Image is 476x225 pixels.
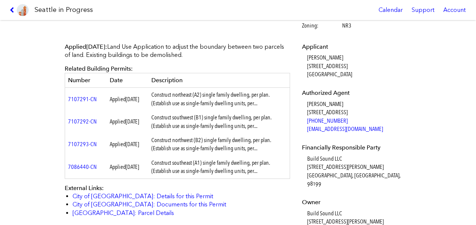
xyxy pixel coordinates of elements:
dt: Financially Responsible Party [302,144,409,152]
span: [DATE] [126,96,139,103]
a: City of [GEOGRAPHIC_DATA]: Documents for this Permit [73,201,226,208]
dd: [PERSON_NAME] [STREET_ADDRESS] [307,100,409,134]
th: Date [107,73,148,88]
a: City of [GEOGRAPHIC_DATA]: Details for this Permit [73,193,213,200]
td: Applied [107,88,148,110]
dd: [PERSON_NAME] [STREET_ADDRESS] [GEOGRAPHIC_DATA] [307,54,409,78]
a: [EMAIL_ADDRESS][DOMAIN_NAME] [307,125,383,132]
td: Construct southwest (B1) single family dwelling, per plan. (Establish use as single-family dwelli... [148,110,290,133]
dd: Build Sound LLC [STREET_ADDRESS][PERSON_NAME] [GEOGRAPHIC_DATA], [GEOGRAPHIC_DATA], 98199 [307,155,409,188]
td: Applied [107,110,148,133]
span: [DATE] [126,163,139,170]
a: 7107291-CN [68,96,97,103]
span: Applied : [65,43,107,50]
td: Construct northwest (B2) single family dwelling, per plan. (Establish use as single-family dwelli... [148,133,290,156]
td: Applied [107,133,148,156]
span: External Links: [65,184,104,192]
span: Related Building Permits: [65,65,133,72]
td: Construct southeast (A1) single family dwelling, per plan. (Establish use as single-family dwelli... [148,156,290,179]
span: [DATE] [126,118,139,125]
a: 7107293-CN [68,141,97,148]
dt: Applicant [302,43,409,51]
dt: Authorized Agent [302,89,409,97]
a: 7086440-CN [68,163,97,170]
span: [DATE] [126,141,139,148]
td: Construct northeast (A2) single family dwelling, per plan. (Establish use as single-family dwelli... [148,88,290,110]
th: Description [148,73,290,88]
span: [DATE] [86,43,105,50]
span: Zoning: [302,22,341,30]
th: Number [65,73,107,88]
a: 7107292-CN [68,118,97,125]
span: NR3 [342,22,351,30]
img: favicon-96x96.png [17,4,29,16]
td: Applied [107,156,148,179]
p: Land Use Application to adjust the boundary between two parcels of land. Existing buildings to be... [65,43,290,60]
a: [PHONE_NUMBER] [307,117,348,124]
a: [GEOGRAPHIC_DATA]: Parcel Details [73,209,174,216]
h1: Seattle in Progress [35,5,93,15]
dt: Owner [302,198,409,206]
